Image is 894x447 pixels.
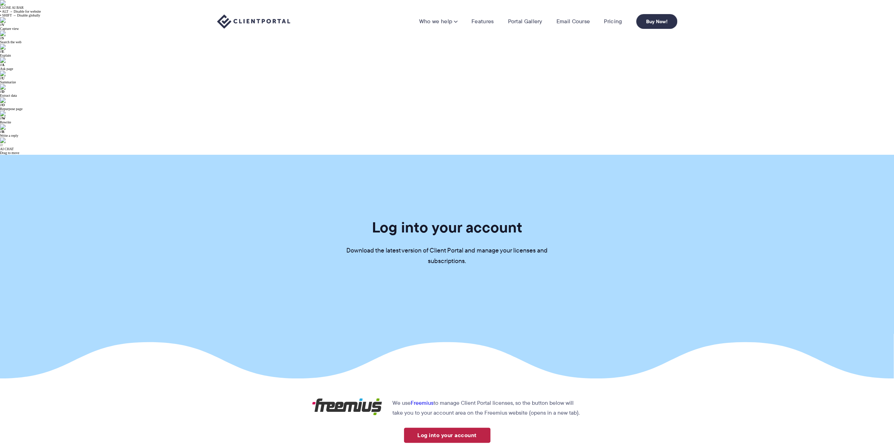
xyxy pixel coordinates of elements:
p: We use to manage Client Portal licenses, so the button below will take you to your account area o... [312,398,582,418]
img: Freemius logo [312,398,382,415]
p: Download the latest version of Client Portal and manage your licenses and subscriptions. [342,245,553,267]
h1: Log into your account [372,218,522,237]
a: Log into your account [404,428,490,443]
a: Freemius [410,399,433,407]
